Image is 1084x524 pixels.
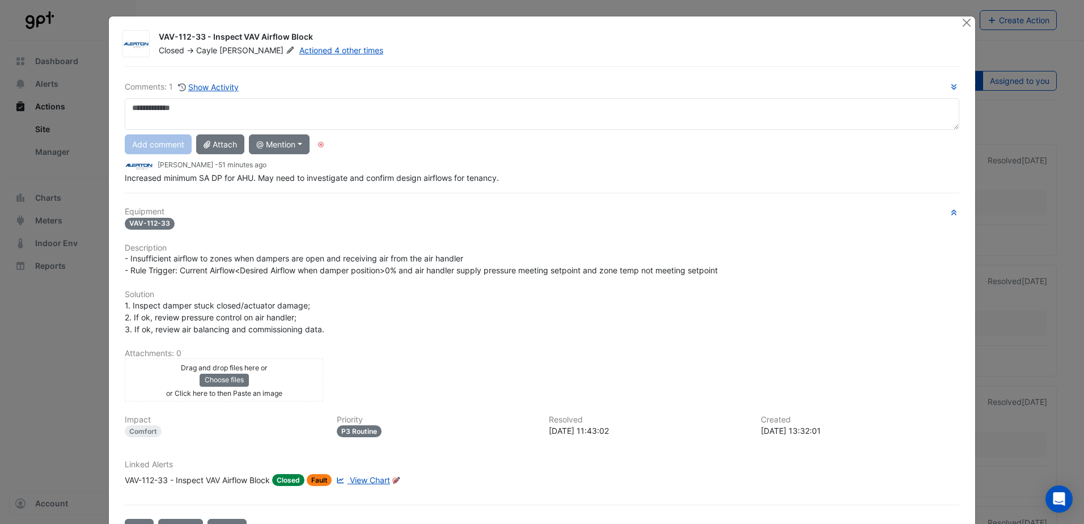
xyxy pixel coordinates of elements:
span: Fault [307,474,332,486]
button: Show Activity [177,81,239,94]
div: P3 Routine [337,425,382,437]
span: Closed [159,45,184,55]
small: [PERSON_NAME] - [158,160,266,170]
div: VAV-112-33 - Inspect VAV Airflow Block [125,474,270,486]
span: Increased minimum SA DP for AHU. May need to investigate and confirm design airflows for tenancy. [125,173,499,183]
h6: Equipment [125,207,959,217]
a: View Chart [334,474,389,486]
span: Closed [272,474,304,486]
h6: Description [125,243,959,253]
small: Drag and drop files here or [181,364,268,372]
a: Actioned 4 other times [299,45,383,55]
span: VAV-112-33 [125,218,175,230]
div: Open Intercom Messenger [1045,485,1073,513]
button: Close [961,16,973,28]
div: Tooltip anchor [390,475,400,485]
div: Comments: 1 [125,81,239,94]
button: @ Mention [249,134,310,154]
span: - Insufficient airflow to zones when dampers are open and receiving air from the air handler - Ru... [125,253,718,275]
button: Choose files [200,374,249,386]
h6: Attachments: 0 [125,349,959,358]
span: [PERSON_NAME] [219,45,297,56]
h6: Solution [125,290,959,299]
span: View Chart [350,475,390,485]
small: or Click here to then Paste an image [166,389,282,398]
h6: Created [761,415,959,425]
span: 1. Inspect damper stuck closed/actuator damage; 2. If ok, review pressure control on air handler;... [125,301,324,334]
span: -> [187,45,194,55]
div: [DATE] 13:32:01 [761,425,959,437]
h6: Priority [337,415,535,425]
img: Alerton [125,159,153,172]
span: Cayle [196,45,217,55]
div: Comfort [125,425,162,437]
h6: Resolved [549,415,747,425]
h6: Linked Alerts [125,460,959,470]
div: VAV-112-33 - Inspect VAV Airflow Block [159,31,948,45]
button: Attach [196,134,244,154]
div: Tooltip anchor [316,140,326,150]
div: [DATE] 11:43:02 [549,425,747,437]
span: 2025-09-15 11:43:01 [218,160,266,169]
h6: Impact [125,415,323,425]
img: Alerton [123,39,149,50]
